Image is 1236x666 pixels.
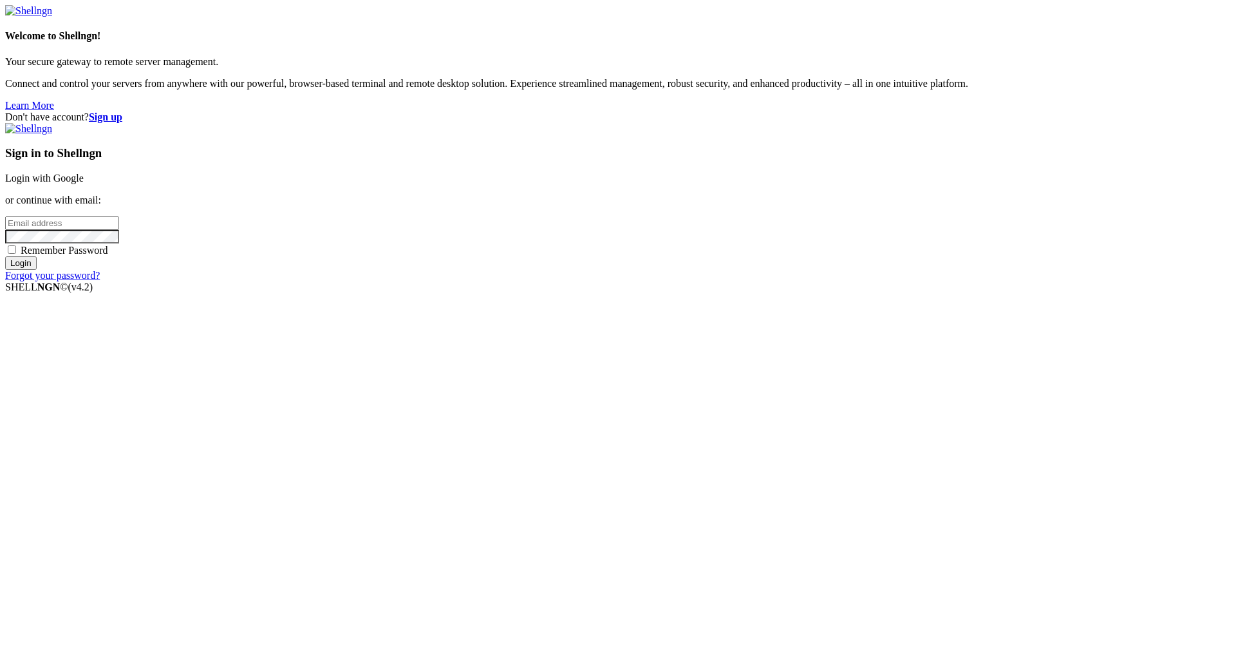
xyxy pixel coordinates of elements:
img: Shellngn [5,123,52,135]
h3: Sign in to Shellngn [5,146,1231,160]
h4: Welcome to Shellngn! [5,30,1231,42]
input: Login [5,256,37,270]
b: NGN [37,281,61,292]
a: Sign up [89,111,122,122]
a: Login with Google [5,173,84,184]
p: Connect and control your servers from anywhere with our powerful, browser-based terminal and remo... [5,78,1231,90]
div: Don't have account? [5,111,1231,123]
p: or continue with email: [5,195,1231,206]
span: SHELL © [5,281,93,292]
p: Your secure gateway to remote server management. [5,56,1231,68]
input: Email address [5,216,119,230]
img: Shellngn [5,5,52,17]
span: 4.2.0 [68,281,93,292]
input: Remember Password [8,245,16,254]
span: Remember Password [21,245,108,256]
a: Learn More [5,100,54,111]
a: Forgot your password? [5,270,100,281]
